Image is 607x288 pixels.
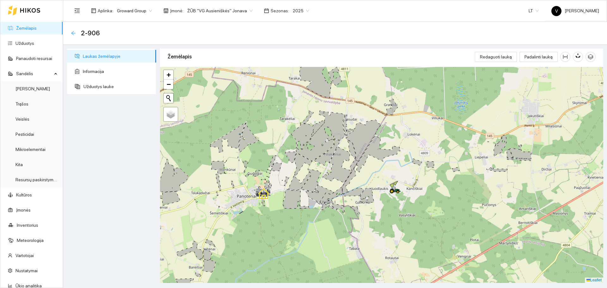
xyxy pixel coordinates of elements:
span: 2025 [293,6,309,15]
a: Redaguoti lauką [475,54,517,59]
a: Kultūros [16,192,32,197]
a: Panaudoti resursai [16,56,52,61]
a: Nustatymai [15,268,38,273]
a: Pesticidai [15,132,34,137]
span: shop [163,8,169,13]
span: Redaguoti lauką [480,53,512,60]
div: Atgal [71,31,76,36]
span: arrow-left [71,31,76,36]
a: Vartotojai [15,253,34,258]
button: Initiate a new search [164,93,173,103]
a: Layers [164,107,178,121]
span: Informacija [83,65,151,78]
span: − [167,80,171,88]
a: Veislės [15,117,29,122]
span: Aplinka : [98,7,113,14]
a: Užduotys [15,41,34,46]
a: Padalinti lauką [519,54,558,59]
a: Žemėlapis [16,26,37,31]
a: Trąšos [15,101,28,106]
span: layout [91,8,96,13]
a: Kita [15,162,23,167]
button: Redaguoti lauką [475,52,517,62]
span: menu-fold [74,8,80,14]
a: Leaflet [586,278,602,282]
a: Zoom out [164,80,173,89]
a: Įmonės [16,207,31,213]
span: + [167,71,171,79]
span: Groward Group [117,6,152,15]
button: column-width [560,52,570,62]
span: [PERSON_NAME] [551,8,599,13]
button: menu-fold [71,4,83,17]
span: V [555,6,558,16]
span: Užduotys lauke [83,80,151,93]
span: calendar [264,8,269,13]
span: column-width [561,54,570,59]
span: 2-906 [81,28,100,38]
span: ŽŪB "VG Ausieniškės" Jonava [187,6,253,15]
div: Žemėlapis [168,48,475,66]
button: Padalinti lauką [519,52,558,62]
a: Meteorologija [17,238,44,243]
a: [PERSON_NAME] [15,86,50,91]
span: LT [529,6,539,15]
span: Padalinti lauką [524,53,553,60]
a: Inventorius [17,223,38,228]
span: Laukas žemėlapyje [83,50,151,63]
span: Sezonas : [271,7,289,14]
a: Resursų paskirstymas [15,177,58,182]
span: Sandėlis [16,67,52,80]
span: Įmonė : [170,7,183,14]
a: Zoom in [164,70,173,80]
a: Mikroelementai [15,147,46,152]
